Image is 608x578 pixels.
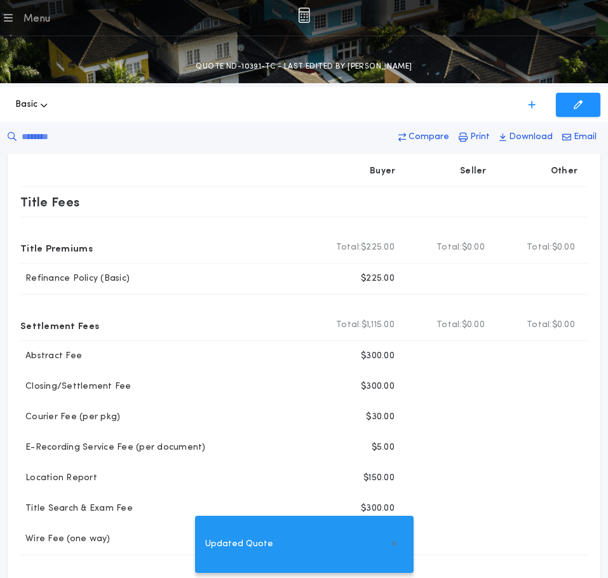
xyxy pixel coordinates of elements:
span: $1,115.00 [361,319,395,332]
span: $0.00 [462,241,485,254]
p: QUOTE ND-10391-TC - LAST EDITED BY [PERSON_NAME] [196,60,412,73]
b: Total: [336,319,361,332]
b: Total: [336,241,361,254]
p: $30.00 [366,411,395,424]
p: $300.00 [361,350,395,363]
span: $0.00 [462,319,485,332]
p: Closing/Settlement Fee [20,380,132,393]
span: $0.00 [552,241,575,254]
p: Settlement Fees [20,315,99,335]
p: Title Premiums [20,238,93,258]
img: img [298,8,310,23]
span: Basic [15,98,37,111]
p: Abstract Fee [20,350,82,363]
b: Total: [436,319,462,332]
b: Total: [436,241,462,254]
p: $150.00 [363,472,395,485]
button: Download [496,126,557,149]
p: Email [574,131,597,144]
p: $300.00 [361,380,395,393]
p: Refinance Policy (Basic) [20,272,130,285]
p: Title Fees [20,192,80,212]
p: $300.00 [361,502,395,515]
p: Print [470,131,490,144]
p: E-Recording Service Fee (per document) [20,441,206,454]
span: $0.00 [552,319,575,332]
button: Email [558,126,600,149]
b: Total: [527,319,552,332]
p: Seller [460,165,487,178]
p: Courier Fee (per pkg) [20,411,120,424]
button: Print [455,126,494,149]
button: Basic [15,84,48,125]
p: $225.00 [361,272,395,285]
p: $5.00 [372,441,395,454]
p: Location Report [20,472,97,485]
b: Total: [527,241,552,254]
span: $225.00 [361,241,395,254]
p: Compare [409,131,449,144]
span: Updated Quote [205,537,273,551]
p: Other [551,165,578,178]
div: Menu [23,11,50,27]
p: Title Search & Exam Fee [20,502,133,515]
p: Buyer [370,165,395,178]
button: Compare [395,126,453,149]
p: Download [509,131,553,144]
